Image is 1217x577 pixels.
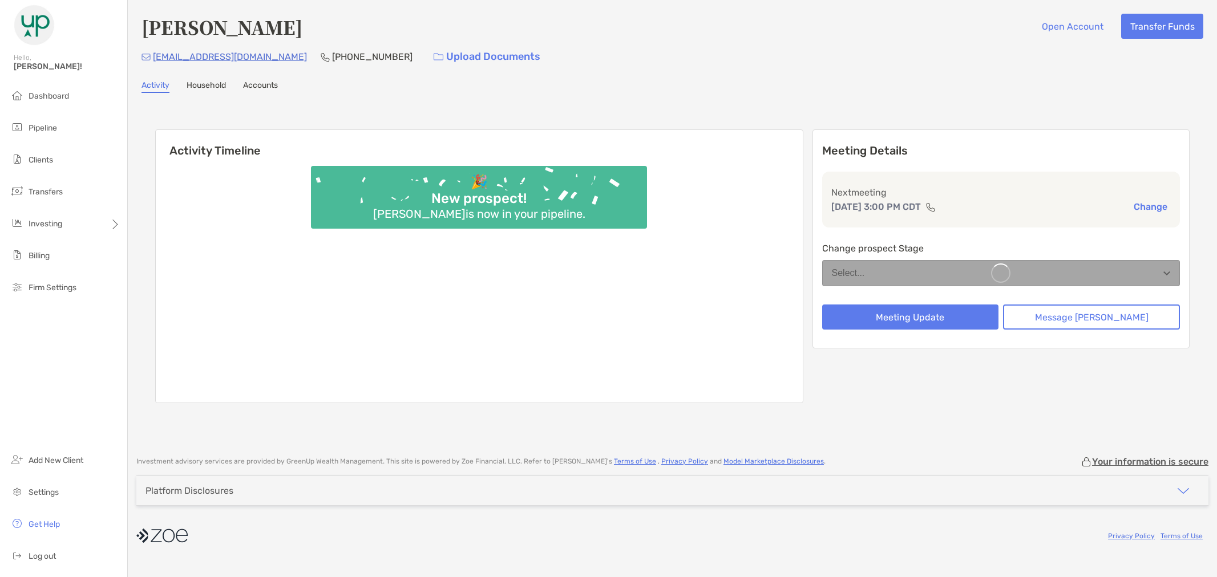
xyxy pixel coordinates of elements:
img: firm-settings icon [10,280,24,294]
div: [PERSON_NAME] is now in your pipeline. [369,207,590,221]
a: Accounts [243,80,278,93]
img: dashboard icon [10,88,24,102]
h4: [PERSON_NAME] [141,14,302,40]
img: pipeline icon [10,120,24,134]
span: Add New Client [29,456,83,465]
h6: Activity Timeline [156,130,803,157]
img: Phone Icon [321,52,330,62]
a: Privacy Policy [1108,532,1155,540]
img: communication type [925,202,936,212]
p: Investment advisory services are provided by GreenUp Wealth Management . This site is powered by ... [136,457,826,466]
span: Investing [29,219,62,229]
span: Clients [29,155,53,165]
img: billing icon [10,248,24,262]
span: [PERSON_NAME]! [14,62,120,71]
img: clients icon [10,152,24,166]
p: Meeting Details [822,144,1180,158]
img: Confetti [311,166,647,219]
a: Privacy Policy [661,457,708,465]
img: company logo [136,523,188,548]
span: Dashboard [29,91,69,101]
span: Firm Settings [29,283,76,292]
button: Message [PERSON_NAME] [1003,304,1180,330]
img: transfers icon [10,184,24,198]
img: add_new_client icon [10,453,24,466]
div: New prospect! [427,190,531,207]
p: [DATE] 3:00 PM CDT [831,200,921,214]
p: Change prospect Stage [822,241,1180,255]
p: [PHONE_NUMBER] [332,50,413,64]
span: Pipeline [29,123,57,133]
a: Household [187,80,226,93]
img: settings icon [10,485,24,498]
button: Transfer Funds [1121,14,1203,39]
img: button icon [434,53,443,61]
img: Email Icon [141,54,151,60]
span: Billing [29,251,50,261]
span: Transfers [29,187,63,197]
a: Activity [141,80,169,93]
img: logout icon [10,548,24,562]
p: Next meeting [831,185,1171,200]
span: Settings [29,487,59,497]
img: Zoe Logo [14,5,55,46]
p: [EMAIL_ADDRESS][DOMAIN_NAME] [153,50,307,64]
span: Get Help [29,519,60,529]
p: Your information is secure [1092,456,1208,467]
img: get-help icon [10,517,24,530]
button: Meeting Update [822,304,999,330]
div: Platform Disclosures [145,485,233,496]
button: Change [1130,201,1171,213]
a: Model Marketplace Disclosures [723,457,824,465]
a: Terms of Use [1161,532,1203,540]
span: Log out [29,551,56,561]
a: Upload Documents [426,44,548,69]
img: investing icon [10,216,24,230]
button: Open Account [1033,14,1112,39]
a: Terms of Use [614,457,656,465]
img: icon arrow [1176,484,1190,498]
div: 🎉 [466,174,492,190]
